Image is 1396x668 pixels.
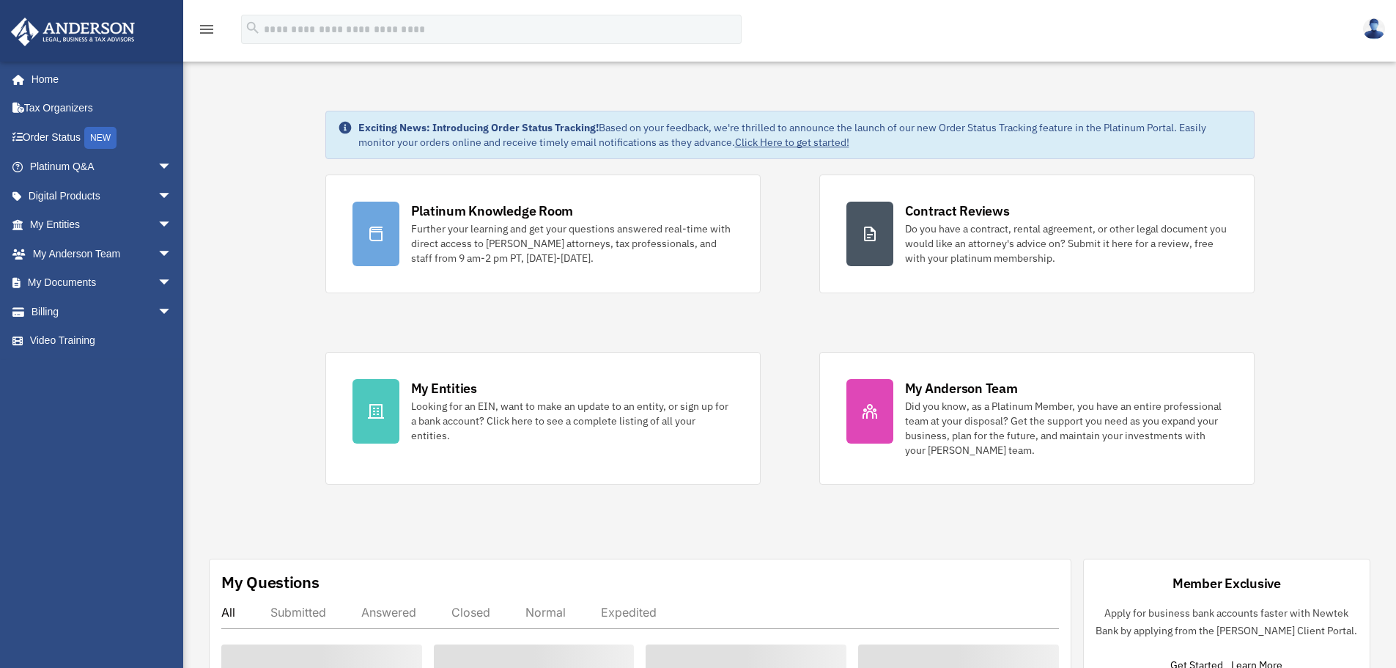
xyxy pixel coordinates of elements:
strong: Exciting News: Introducing Order Status Tracking! [358,121,599,134]
a: Digital Productsarrow_drop_down [10,181,194,210]
a: Platinum Q&Aarrow_drop_down [10,153,194,182]
span: arrow_drop_down [158,239,187,269]
a: My Entities Looking for an EIN, want to make an update to an entity, or sign up for a bank accoun... [325,352,761,485]
span: arrow_drop_down [158,297,187,327]
a: My Anderson Teamarrow_drop_down [10,239,194,268]
a: My Entitiesarrow_drop_down [10,210,194,240]
div: Based on your feedback, we're thrilled to announce the launch of our new Order Status Tracking fe... [358,120,1242,150]
a: Click Here to get started! [735,136,849,149]
div: Answered [361,605,416,620]
a: Order StatusNEW [10,122,194,153]
img: Anderson Advisors Platinum Portal [7,18,139,46]
a: Platinum Knowledge Room Further your learning and get your questions answered real-time with dire... [325,175,761,293]
div: My Entities [411,379,477,397]
div: Further your learning and get your questions answered real-time with direct access to [PERSON_NAM... [411,221,734,265]
div: Submitted [270,605,326,620]
div: Contract Reviews [905,202,1010,220]
div: All [221,605,235,620]
span: arrow_drop_down [158,153,187,183]
a: Video Training [10,326,194,356]
div: Normal [525,605,566,620]
div: My Questions [221,571,320,593]
div: Do you have a contract, rental agreement, or other legal document you would like an attorney's ad... [905,221,1227,265]
i: menu [198,21,215,38]
div: Member Exclusive [1172,574,1281,592]
a: menu [198,26,215,38]
div: Expedited [601,605,657,620]
span: arrow_drop_down [158,268,187,298]
div: Closed [451,605,490,620]
div: NEW [84,127,117,149]
p: Apply for business bank accounts faster with Newtek Bank by applying from the [PERSON_NAME] Clien... [1096,604,1358,640]
div: Did you know, as a Platinum Member, you have an entire professional team at your disposal? Get th... [905,399,1227,458]
div: Platinum Knowledge Room [411,202,574,220]
a: Tax Organizers [10,94,194,123]
a: Billingarrow_drop_down [10,297,194,326]
a: My Anderson Team Did you know, as a Platinum Member, you have an entire professional team at your... [819,352,1255,485]
span: arrow_drop_down [158,210,187,241]
div: Looking for an EIN, want to make an update to an entity, or sign up for a bank account? Click her... [411,399,734,443]
a: Home [10,65,187,94]
div: My Anderson Team [905,379,1018,397]
a: Contract Reviews Do you have a contract, rental agreement, or other legal document you would like... [819,175,1255,293]
img: User Pic [1363,18,1385,40]
span: arrow_drop_down [158,181,187,211]
a: My Documentsarrow_drop_down [10,268,194,298]
i: search [245,20,261,36]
